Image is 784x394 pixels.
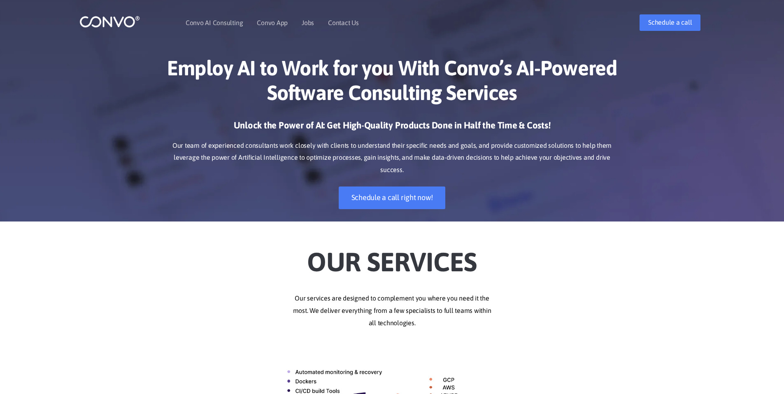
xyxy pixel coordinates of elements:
a: Contact Us [328,19,359,26]
p: Our services are designed to complement you where you need it the most. We deliver everything fro... [164,292,621,329]
h3: Unlock the Power of AI: Get High-Quality Products Done in Half the Time & Costs! [164,119,621,138]
a: Convo AI Consulting [186,19,243,26]
a: Jobs [302,19,314,26]
a: Convo App [257,19,288,26]
a: Schedule a call [640,14,700,31]
p: Our team of experienced consultants work closely with clients to understand their specific needs ... [164,140,621,177]
img: logo_1.png [79,15,140,28]
h2: Our Services [164,234,621,280]
a: Schedule a call right now! [339,187,446,209]
h1: Employ AI to Work for you With Convo’s AI-Powered Software Consulting Services [164,56,621,111]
